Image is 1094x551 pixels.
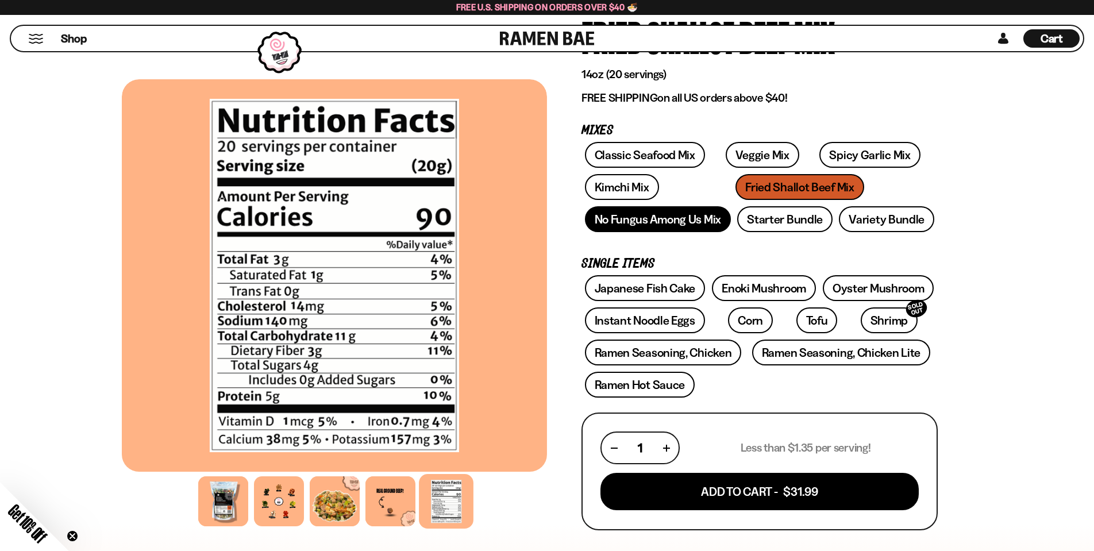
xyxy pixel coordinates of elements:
[741,441,871,455] p: Less than $1.35 per serving!
[1023,26,1080,51] div: Cart
[712,275,816,301] a: Enoki Mushroom
[585,275,706,301] a: Japanese Fish Cake
[585,174,659,200] a: Kimchi Mix
[585,372,695,398] a: Ramen Hot Sauce
[1041,32,1063,45] span: Cart
[819,142,920,168] a: Spicy Garlic Mix
[823,275,934,301] a: Oyster Mushroom
[839,206,934,232] a: Variety Bundle
[585,142,705,168] a: Classic Seafood Mix
[600,473,919,510] button: Add To Cart - $31.99
[904,298,929,320] div: SOLD OUT
[737,206,833,232] a: Starter Bundle
[61,31,87,47] span: Shop
[585,340,742,365] a: Ramen Seasoning, Chicken
[456,2,638,13] span: Free U.S. Shipping on Orders over $40 🍜
[581,91,657,105] strong: FREE SHIPPING
[67,530,78,542] button: Close teaser
[581,125,938,136] p: Mixes
[585,206,731,232] a: No Fungus Among Us Mix
[581,91,938,105] p: on all US orders above $40!
[585,307,705,333] a: Instant Noodle Eggs
[728,307,773,333] a: Corn
[5,501,50,546] span: Get 10% Off
[581,259,938,269] p: Single Items
[861,307,918,333] a: ShrimpSOLD OUT
[796,307,838,333] a: Tofu
[638,441,642,455] span: 1
[726,142,799,168] a: Veggie Mix
[28,34,44,44] button: Mobile Menu Trigger
[61,29,87,48] a: Shop
[752,340,930,365] a: Ramen Seasoning, Chicken Lite
[581,67,938,82] p: 14oz (20 servings)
